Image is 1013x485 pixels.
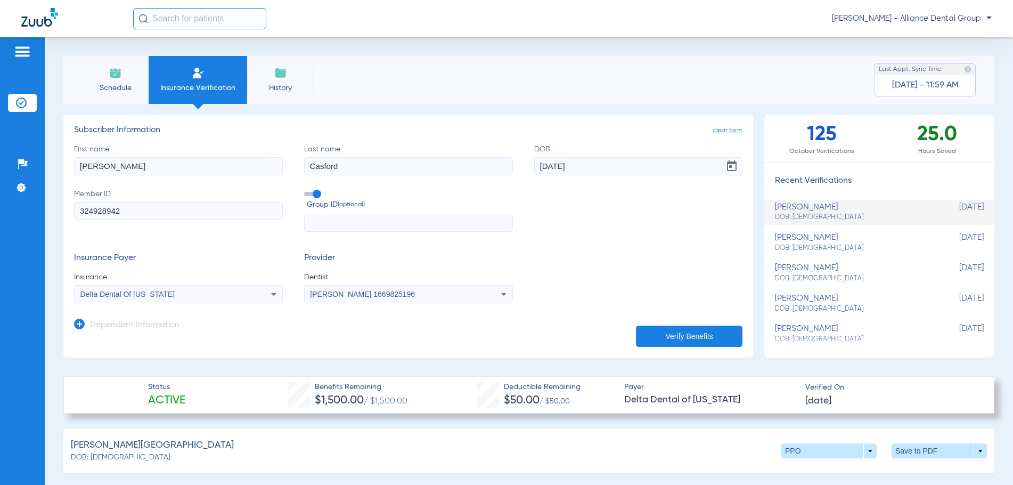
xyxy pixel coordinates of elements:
label: First name [74,144,283,175]
div: [PERSON_NAME] [775,263,930,283]
span: Schedule [90,83,141,93]
span: Status [148,382,185,393]
span: Delta Dental Of [US_STATE] [80,290,175,298]
span: Deductible Remaining [504,382,581,393]
span: DOB: [DEMOGRAPHIC_DATA] [71,452,170,463]
img: Search Icon [138,14,148,23]
small: (optional) [338,199,365,211]
span: DOB: [DEMOGRAPHIC_DATA] [775,274,930,284]
span: [DATE] [930,263,984,283]
span: October Verifications [764,146,879,157]
span: History [255,83,306,93]
input: Search for patients [133,8,266,29]
input: DOBOpen calendar [534,157,743,175]
h3: Subscriber Information [74,125,742,136]
label: Last name [304,144,513,175]
img: History [274,67,287,79]
span: [DATE] [930,324,984,344]
span: Group ID [307,199,513,211]
img: Schedule [109,67,122,79]
h3: Dependent Information [90,320,179,331]
h3: Insurance Payer [74,253,283,264]
span: $1,500.00 [315,395,364,406]
div: 125 [764,115,879,162]
span: Hours Saved [879,146,994,157]
span: [DATE] [930,294,984,313]
span: / $1,500.00 [364,397,407,406]
div: [PERSON_NAME] [775,294,930,313]
span: [DATE] [930,203,984,222]
button: Open calendar [721,156,742,177]
span: Delta Dental of [US_STATE] [624,393,796,407]
span: / $50.00 [540,398,570,405]
span: DOB: [DEMOGRAPHIC_DATA] [775,304,930,314]
div: [PERSON_NAME] [775,233,930,253]
span: [DATE] [805,394,831,408]
h3: Recent Verifications [764,176,994,187]
span: [DATE] [930,233,984,253]
img: Manual Insurance Verification [192,67,205,79]
span: DOB: [DEMOGRAPHIC_DATA] [775,335,930,344]
span: Benefits Remaining [315,382,407,393]
span: [PERSON_NAME] 1669825196 [310,290,415,298]
span: [PERSON_NAME] - Alliance Dental Group [832,13,992,24]
img: Zuub Logo [21,8,58,27]
span: Insurance [74,272,283,282]
input: First name [74,157,283,175]
label: DOB [534,144,743,175]
div: [PERSON_NAME] [775,324,930,344]
span: DOB: [DEMOGRAPHIC_DATA] [775,244,930,253]
span: [DATE] - 11:59 AM [892,80,959,91]
span: DOB: [DEMOGRAPHIC_DATA] [775,213,930,222]
span: Dentist [304,272,513,282]
span: Last Appt. Sync Time: [879,64,943,75]
label: Member ID [74,189,283,232]
div: 25.0 [879,115,994,162]
img: hamburger-icon [14,45,31,58]
span: [PERSON_NAME][GEOGRAPHIC_DATA] [71,439,234,452]
div: [PERSON_NAME] [775,203,930,222]
h3: Provider [304,253,513,264]
span: Verified On [805,382,977,393]
span: Payer [624,382,796,393]
button: Verify Benefits [636,326,742,347]
span: Active [148,393,185,408]
img: last sync help info [964,66,971,73]
button: Save to PDF [892,443,987,458]
button: PPO [781,443,877,458]
span: $50.00 [504,395,540,406]
span: Insurance Verification [157,83,239,93]
input: Last name [304,157,513,175]
span: clear form [713,125,742,136]
input: Member ID [74,202,283,220]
